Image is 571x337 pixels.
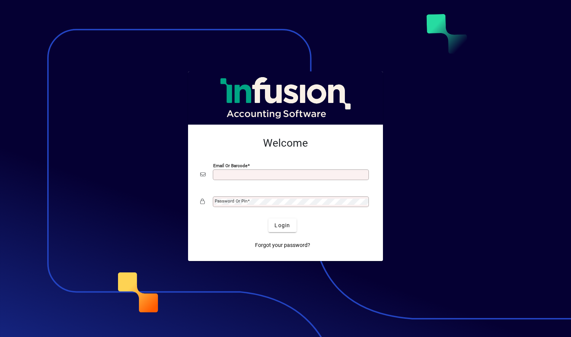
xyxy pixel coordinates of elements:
span: Login [274,222,290,229]
mat-label: Password or Pin [215,198,247,204]
button: Login [268,218,296,232]
span: Forgot your password? [255,241,310,249]
h2: Welcome [200,137,371,150]
a: Forgot your password? [252,238,313,252]
mat-label: Email or Barcode [213,163,247,168]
